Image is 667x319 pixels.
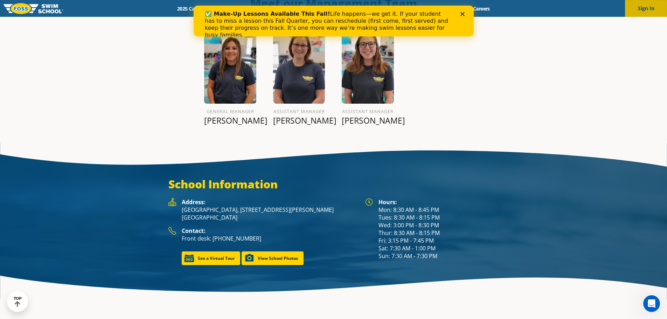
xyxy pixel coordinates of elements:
a: About [PERSON_NAME] [306,5,371,12]
img: FOSS Swim School Logo [4,3,63,14]
img: FOSS-Profile-Photo-28.png [342,26,394,104]
a: Swim Path® Program [244,5,306,12]
b: ✅ Make-Up Lessons Available This Fall! [11,5,137,12]
div: TOP [14,296,22,307]
p: [PERSON_NAME] [273,116,325,125]
p: [PERSON_NAME] [204,116,256,125]
div: Life happens—we get it. If your student has to miss a lesson this Fall Quarter, you can reschedul... [11,5,258,33]
a: View School Photos [242,251,304,265]
h3: School Information [168,177,499,191]
p: [GEOGRAPHIC_DATA], [STREET_ADDRESS][PERSON_NAME] [GEOGRAPHIC_DATA] [182,206,358,221]
img: Foss Location Contact [168,227,176,235]
a: See a Virtual Tour [182,251,240,265]
div: Close [267,6,274,11]
strong: Address: [182,198,206,206]
img: Foss Location Hours [365,198,373,206]
p: [PERSON_NAME] [342,116,394,125]
a: Careers [467,5,496,12]
iframe: Intercom live chat banner [194,6,474,36]
a: Schools [215,5,244,12]
img: Foss Location Address [168,198,176,206]
a: 2025 Calendar [171,5,215,12]
img: FOSS-Profile-Photo-29.png [204,26,256,104]
h6: General Manager [204,107,256,116]
img: FOSS-Profile-Photo-11.png [273,26,325,104]
a: Swim Like [PERSON_NAME] [371,5,445,12]
strong: Hours: [378,198,397,206]
iframe: Intercom live chat [643,295,660,312]
h6: Assistant Manager [342,107,394,116]
div: Mon: 8:30 AM - 8:45 PM Tues: 8:30 AM - 8:15 PM Wed: 3:00 PM - 8:30 PM Thur: 8:30 AM - 8:15 PM Fri... [378,198,499,260]
p: Front desk: [PHONE_NUMBER] [182,235,358,242]
h6: Assistant Manager [273,107,325,116]
strong: Contact: [182,227,206,235]
a: Blog [445,5,467,12]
